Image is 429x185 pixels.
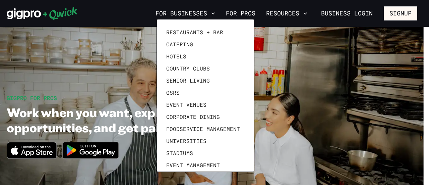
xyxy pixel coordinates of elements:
[166,77,210,84] span: Senior Living
[166,53,186,60] span: Hotels
[166,65,210,72] span: Country Clubs
[166,138,206,144] span: Universities
[166,89,180,96] span: QSRs
[166,150,193,156] span: Stadiums
[166,162,220,169] span: Event Management
[166,113,220,120] span: Corporate Dining
[166,126,240,132] span: Foodservice Management
[166,101,206,108] span: Event Venues
[166,29,223,36] span: Restaurants + Bar
[166,41,193,48] span: Catering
